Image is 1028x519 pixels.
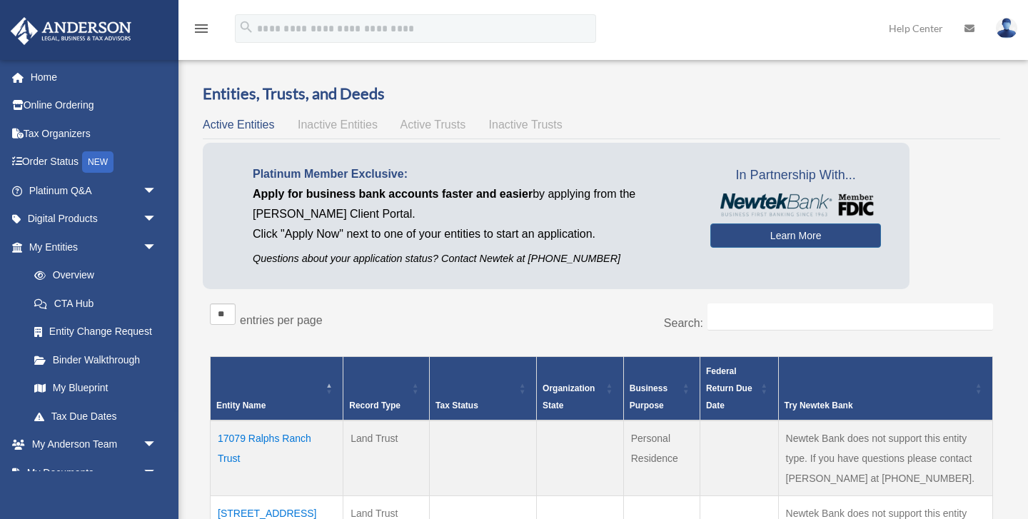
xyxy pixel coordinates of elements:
[543,383,595,410] span: Organization State
[211,356,343,420] th: Entity Name: Activate to invert sorting
[211,420,343,496] td: 17079 Ralphs Ranch Trust
[20,402,171,430] a: Tax Due Dates
[400,119,466,131] span: Active Trusts
[193,25,210,37] a: menu
[240,314,323,326] label: entries per page
[537,356,624,420] th: Organization State: Activate to sort
[10,91,178,120] a: Online Ordering
[203,83,1000,105] h3: Entities, Trusts, and Deeds
[349,400,400,410] span: Record Type
[710,164,881,187] span: In Partnership With...
[489,119,563,131] span: Inactive Trusts
[10,233,171,261] a: My Entitiesarrow_drop_down
[706,366,752,410] span: Federal Return Due Date
[253,184,689,224] p: by applying from the [PERSON_NAME] Client Portal.
[20,318,171,346] a: Entity Change Request
[700,356,778,420] th: Federal Return Due Date: Activate to sort
[435,400,478,410] span: Tax Status
[143,430,171,460] span: arrow_drop_down
[10,430,178,459] a: My Anderson Teamarrow_drop_down
[203,119,274,131] span: Active Entities
[10,205,178,233] a: Digital Productsarrow_drop_down
[10,176,178,205] a: Platinum Q&Aarrow_drop_down
[10,148,178,177] a: Order StatusNEW
[253,164,689,184] p: Platinum Member Exclusive:
[778,356,992,420] th: Try Newtek Bank : Activate to sort
[664,317,703,329] label: Search:
[82,151,114,173] div: NEW
[238,19,254,35] i: search
[778,420,992,496] td: Newtek Bank does not support this entity type. If you have questions please contact [PERSON_NAME]...
[630,383,667,410] span: Business Purpose
[143,233,171,262] span: arrow_drop_down
[193,20,210,37] i: menu
[20,346,171,374] a: Binder Walkthrough
[710,223,881,248] a: Learn More
[343,420,430,496] td: Land Trust
[253,224,689,244] p: Click "Apply Now" next to one of your entities to start an application.
[10,119,178,148] a: Tax Organizers
[253,188,533,200] span: Apply for business bank accounts faster and easier
[143,458,171,488] span: arrow_drop_down
[717,193,874,216] img: NewtekBankLogoSM.png
[10,458,178,487] a: My Documentsarrow_drop_down
[143,176,171,206] span: arrow_drop_down
[253,250,689,268] p: Questions about your application status? Contact Newtek at [PHONE_NUMBER]
[298,119,378,131] span: Inactive Entities
[996,18,1017,39] img: User Pic
[20,261,164,290] a: Overview
[623,356,700,420] th: Business Purpose: Activate to sort
[10,63,178,91] a: Home
[343,356,430,420] th: Record Type: Activate to sort
[785,397,971,414] div: Try Newtek Bank
[216,400,266,410] span: Entity Name
[20,289,171,318] a: CTA Hub
[430,356,537,420] th: Tax Status: Activate to sort
[20,374,171,403] a: My Blueprint
[6,17,136,45] img: Anderson Advisors Platinum Portal
[623,420,700,496] td: Personal Residence
[143,205,171,234] span: arrow_drop_down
